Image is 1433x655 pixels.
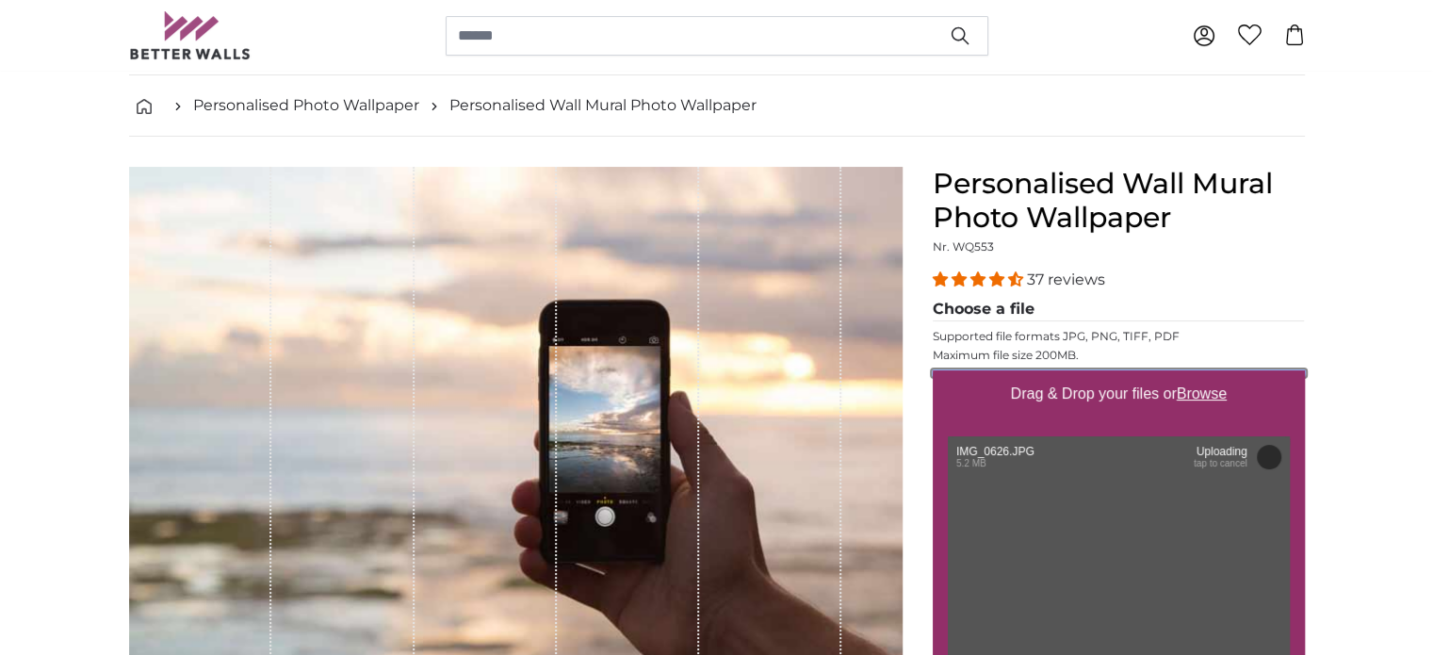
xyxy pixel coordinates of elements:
h1: Personalised Wall Mural Photo Wallpaper [933,167,1305,235]
a: Personalised Photo Wallpaper [193,94,419,117]
a: Personalised Wall Mural Photo Wallpaper [449,94,757,117]
span: 37 reviews [1027,270,1105,288]
p: Supported file formats JPG, PNG, TIFF, PDF [933,329,1305,344]
img: Betterwalls [129,11,252,59]
p: Maximum file size 200MB. [933,348,1305,363]
nav: breadcrumbs [129,75,1305,137]
u: Browse [1177,385,1227,401]
label: Drag & Drop your files or [1002,375,1233,413]
legend: Choose a file [933,298,1305,321]
span: Nr. WQ553 [933,239,994,254]
span: 4.32 stars [933,270,1027,288]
